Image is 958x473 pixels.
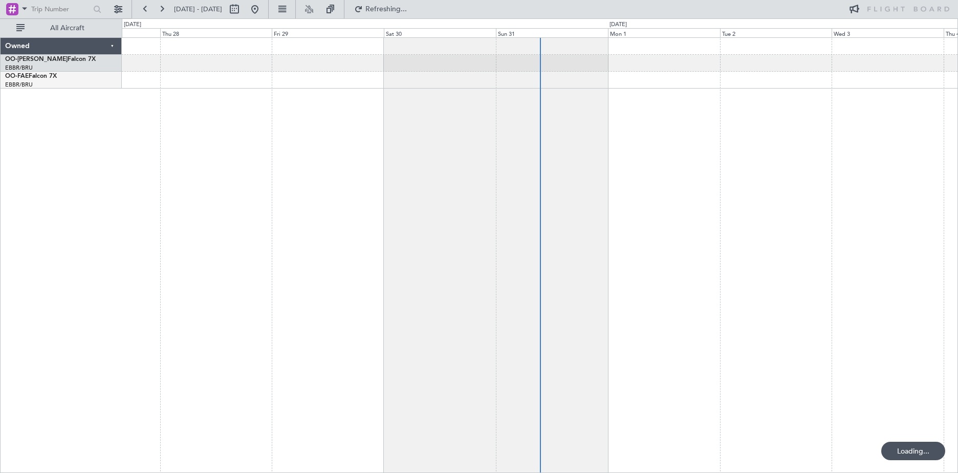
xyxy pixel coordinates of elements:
div: Tue 2 [720,28,832,37]
span: All Aircraft [27,25,108,32]
div: Mon 1 [608,28,720,37]
div: Sun 31 [496,28,608,37]
a: OO-FAEFalcon 7X [5,73,57,79]
span: [DATE] - [DATE] [174,5,222,14]
span: OO-FAE [5,73,29,79]
div: [DATE] [609,20,627,29]
a: EBBR/BRU [5,81,33,89]
div: Thu 28 [160,28,272,37]
div: [DATE] [124,20,141,29]
span: OO-[PERSON_NAME] [5,56,68,62]
div: Loading... [881,442,945,460]
div: Sat 30 [384,28,496,37]
div: Wed 3 [832,28,944,37]
button: All Aircraft [11,20,111,36]
a: EBBR/BRU [5,64,33,72]
span: Refreshing... [365,6,408,13]
input: Trip Number [31,2,90,17]
button: Refreshing... [350,1,411,17]
div: Fri 29 [272,28,384,37]
a: OO-[PERSON_NAME]Falcon 7X [5,56,96,62]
